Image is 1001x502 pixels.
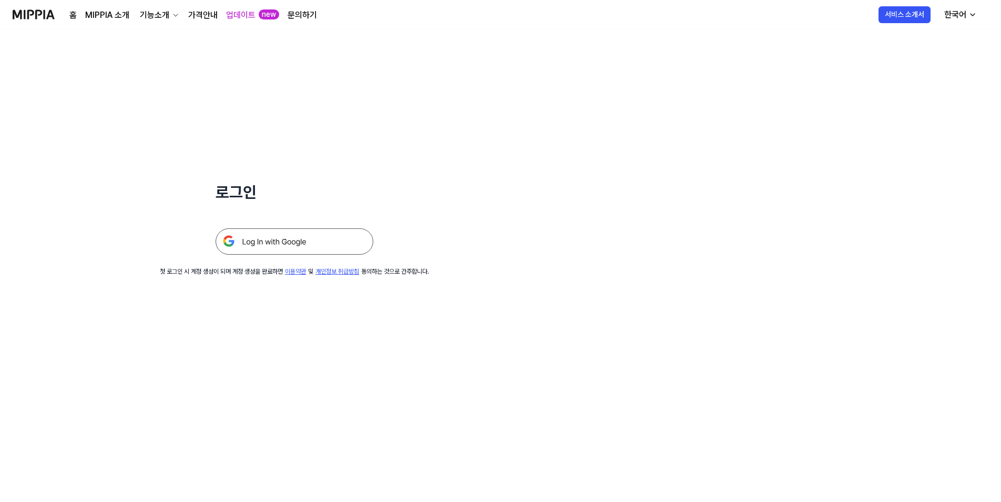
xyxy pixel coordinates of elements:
div: 기능소개 [138,9,171,22]
a: 개인정보 취급방침 [315,268,359,275]
button: 기능소개 [138,9,180,22]
button: 서비스 소개서 [879,6,931,23]
a: 이용약관 [285,268,306,275]
img: 구글 로그인 버튼 [216,228,373,255]
div: 첫 로그인 시 계정 생성이 되며 계정 생성을 완료하면 및 동의하는 것으로 간주합니다. [160,267,429,276]
a: 가격안내 [188,9,218,22]
h1: 로그인 [216,181,373,203]
div: new [259,9,279,20]
a: 문의하기 [288,9,317,22]
div: 한국어 [942,8,968,21]
a: 업데이트 [226,9,256,22]
a: MIPPIA 소개 [85,9,129,22]
a: 홈 [69,9,77,22]
button: 한국어 [936,4,983,25]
